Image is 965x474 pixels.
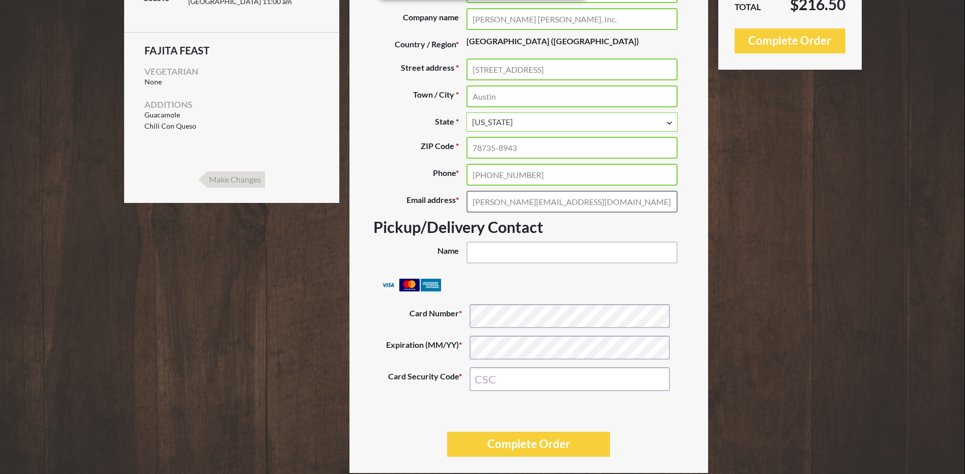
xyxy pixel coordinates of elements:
[381,336,470,360] label: Expiration (MM/YY)
[144,122,319,131] li: Chili Con Queso
[735,1,761,13] span: TOTAL
[373,164,466,186] label: Phone
[381,304,676,398] fieldset: Payment Info
[381,304,470,328] label: Card Number
[456,141,459,151] abbr: required
[399,279,420,291] img: mastercard
[466,58,678,80] input: House number and street name
[470,367,670,391] input: CSC
[735,28,845,53] button: Complete Order
[472,116,672,128] span: Texas
[373,35,466,53] label: Country / Region
[144,78,319,86] li: None
[421,279,441,291] img: amex
[373,191,466,213] label: Email address
[373,242,466,263] label: Name
[144,45,319,55] span: Fajita Feast
[373,58,466,80] label: Street address
[378,279,398,291] img: visa
[466,36,639,46] strong: [GEOGRAPHIC_DATA] ([GEOGRAPHIC_DATA])
[373,8,466,30] label: Company name
[373,112,466,132] label: State
[456,63,459,72] abbr: required
[466,112,678,132] span: State
[456,116,459,126] abbr: required
[447,432,610,457] button: Complete Order
[373,218,684,236] h3: Pickup/Delivery Contact
[456,90,459,99] abbr: required
[373,85,466,107] label: Town / City
[144,111,319,120] li: Guacamole
[198,171,265,188] input: Make Changes
[381,367,470,391] label: Card Security Code
[373,137,466,159] label: ZIP Code
[144,99,192,110] span: Additions
[144,66,198,77] span: Vegetarian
